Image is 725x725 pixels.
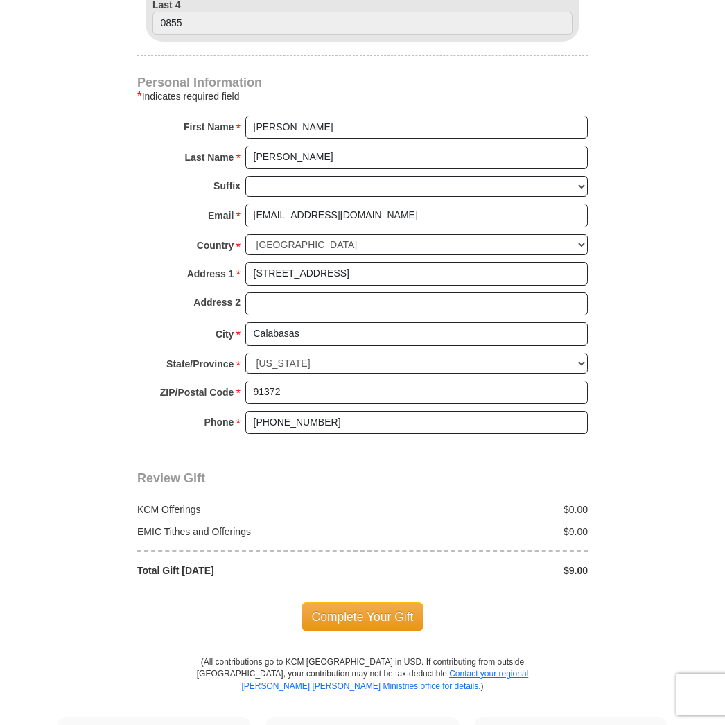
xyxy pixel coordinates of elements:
[184,117,234,137] strong: First Name
[302,602,424,631] span: Complete Your Gift
[362,503,595,516] div: $0.00
[137,77,588,88] h4: Personal Information
[213,176,241,195] strong: Suffix
[197,236,234,255] strong: Country
[196,656,529,717] p: (All contributions go to KCM [GEOGRAPHIC_DATA] in USD. If contributing from outside [GEOGRAPHIC_D...
[130,564,363,577] div: Total Gift [DATE]
[137,471,205,485] span: Review Gift
[160,383,234,402] strong: ZIP/Postal Code
[241,669,528,690] a: Contact your regional [PERSON_NAME] [PERSON_NAME] Ministries office for details.
[362,564,595,577] div: $9.00
[204,412,234,432] strong: Phone
[137,88,588,105] div: Indicates required field
[216,324,234,344] strong: City
[130,503,363,516] div: KCM Offerings
[193,292,241,312] strong: Address 2
[208,206,234,225] strong: Email
[152,12,573,35] input: Last 4
[187,264,234,283] strong: Address 1
[166,354,234,374] strong: State/Province
[362,525,595,539] div: $9.00
[185,148,234,167] strong: Last Name
[130,525,363,539] div: EMIC Tithes and Offerings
